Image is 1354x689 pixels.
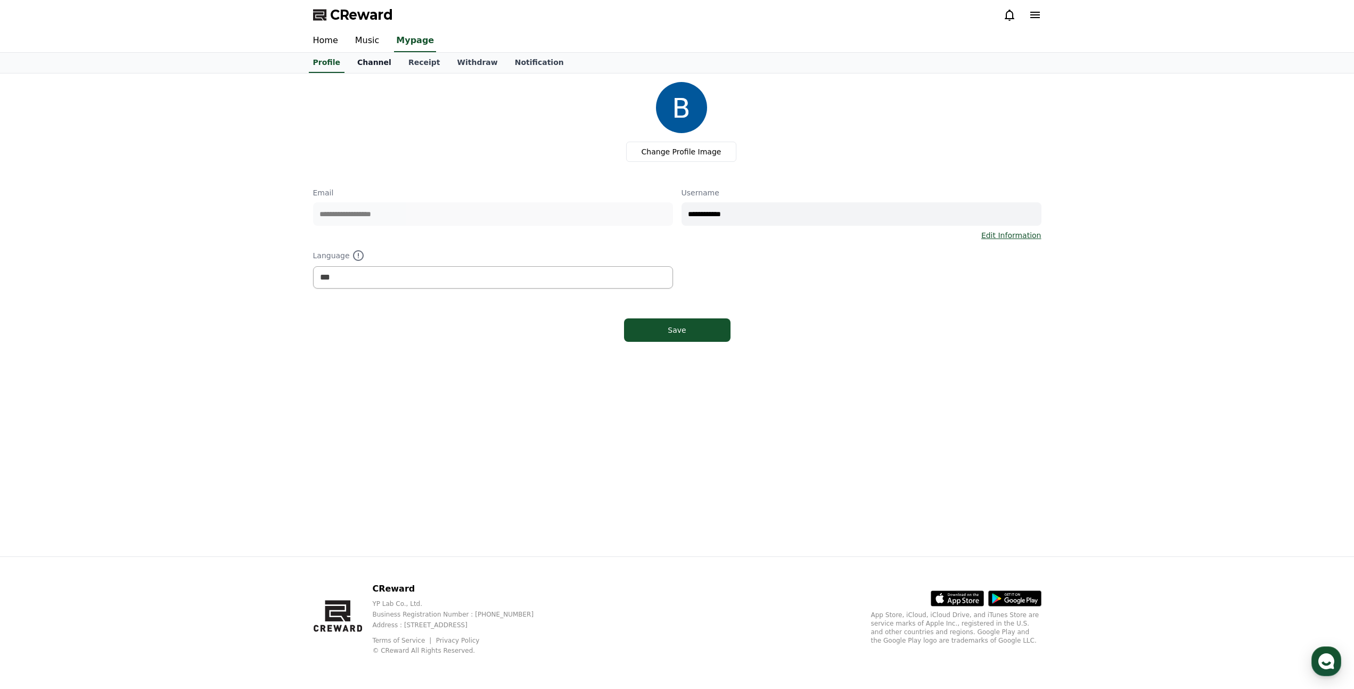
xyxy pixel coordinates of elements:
[645,325,709,335] div: Save
[158,354,184,362] span: Settings
[313,187,673,198] p: Email
[394,30,436,52] a: Mypage
[871,611,1041,645] p: App Store, iCloud, iCloud Drive, and iTunes Store are service marks of Apple Inc., registered in ...
[626,142,737,162] label: Change Profile Image
[372,610,551,619] p: Business Registration Number : [PHONE_NUMBER]
[3,338,70,364] a: Home
[305,30,347,52] a: Home
[372,583,551,595] p: CReward
[347,30,388,52] a: Music
[309,53,344,73] a: Profile
[330,6,393,23] span: CReward
[682,187,1041,198] p: Username
[372,637,433,644] a: Terms of Service
[88,354,120,363] span: Messages
[349,53,400,73] a: Channel
[313,6,393,23] a: CReward
[70,338,137,364] a: Messages
[313,249,673,262] p: Language
[372,621,551,629] p: Address : [STREET_ADDRESS]
[27,354,46,362] span: Home
[137,338,204,364] a: Settings
[372,600,551,608] p: YP Lab Co., Ltd.
[400,53,449,73] a: Receipt
[506,53,572,73] a: Notification
[624,318,731,342] button: Save
[448,53,506,73] a: Withdraw
[656,82,707,133] img: profile_image
[436,637,480,644] a: Privacy Policy
[372,646,551,655] p: © CReward All Rights Reserved.
[981,230,1041,241] a: Edit Information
